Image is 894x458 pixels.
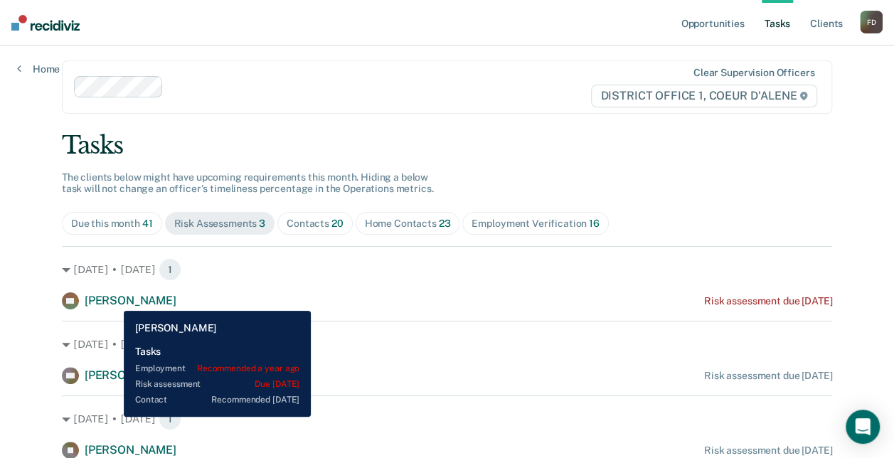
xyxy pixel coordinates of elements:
[62,131,832,160] div: Tasks
[365,218,451,230] div: Home Contacts
[11,15,80,31] img: Recidiviz
[591,85,817,107] span: DISTRICT OFFICE 1, COEUR D'ALENE
[62,333,832,356] div: [DATE] • [DATE] 1
[704,444,832,457] div: Risk assessment due [DATE]
[439,218,451,229] span: 23
[71,218,153,230] div: Due this month
[472,218,599,230] div: Employment Verification
[860,11,883,33] button: FD
[85,368,176,382] span: [PERSON_NAME]
[85,294,176,307] span: [PERSON_NAME]
[17,63,60,75] a: Home
[331,218,344,229] span: 20
[693,67,814,79] div: Clear supervision officers
[62,408,832,430] div: [DATE] • [DATE] 1
[259,218,265,229] span: 3
[846,410,880,444] div: Open Intercom Messenger
[860,11,883,33] div: F D
[704,295,832,307] div: Risk assessment due [DATE]
[174,218,266,230] div: Risk Assessments
[589,218,600,229] span: 16
[85,443,176,457] span: [PERSON_NAME]
[142,218,153,229] span: 41
[159,408,181,430] span: 1
[159,258,181,281] span: 1
[704,370,832,382] div: Risk assessment due [DATE]
[62,171,434,195] span: The clients below might have upcoming requirements this month. Hiding a below task will not chang...
[62,258,832,281] div: [DATE] • [DATE] 1
[287,218,344,230] div: Contacts
[159,333,181,356] span: 1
